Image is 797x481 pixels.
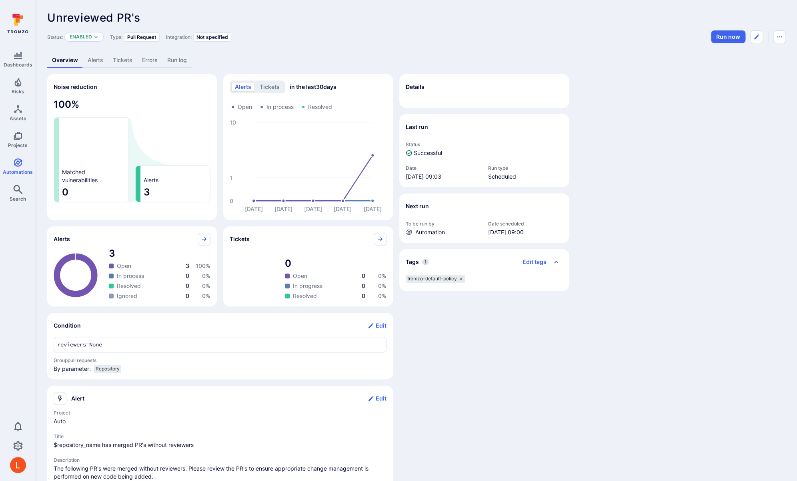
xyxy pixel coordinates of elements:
[711,30,745,43] button: Run automation
[378,282,386,289] span: 0 %
[488,228,563,236] span: [DATE] 09:00
[47,53,786,68] div: Automation tabs
[10,115,26,121] span: Assets
[70,34,92,40] button: Enabled
[406,83,425,91] h2: Details
[196,262,210,269] span: 100 %
[516,256,547,268] button: Edit tags
[378,272,386,279] span: 0 %
[773,30,786,43] button: Automation menu
[54,441,386,449] span: alert title
[54,322,81,330] h2: Condition
[202,282,210,289] span: 0 %
[83,53,108,68] a: Alerts
[4,62,32,68] span: Dashboards
[368,319,386,332] button: Edit
[47,11,140,24] span: Unreviewed PR's
[47,34,63,40] span: Status:
[202,292,210,299] span: 0 %
[162,53,192,68] a: Run log
[334,205,352,212] text: [DATE]
[47,226,217,306] div: Alerts pie widget
[71,394,84,403] h2: Alert
[399,249,569,275] div: Collapse tags
[406,165,480,171] span: Date
[54,83,97,90] span: Noise reduction
[238,103,252,111] span: Open
[117,272,144,280] span: In process
[57,340,383,349] textarea: Add condition
[144,186,207,199] span: 3
[108,53,137,68] a: Tickets
[54,357,386,363] span: Group pull requests
[266,103,294,111] span: In process
[202,272,210,279] span: 0 %
[362,292,365,299] span: 0
[196,34,228,40] span: Not specified
[364,205,382,212] text: [DATE]
[230,119,236,126] text: 10
[293,292,317,300] span: Resolved
[285,257,386,270] span: total
[47,313,393,379] section: Condition widget
[406,173,480,181] span: [DATE] 09:03
[406,141,563,147] span: Status
[223,226,393,306] div: Tickets pie widget
[399,193,569,243] section: Next run widget
[230,235,250,243] span: Tickets
[47,53,83,68] a: Overview
[186,282,189,289] span: 0
[137,53,162,68] a: Errors
[406,123,428,131] h2: Last run
[362,272,365,279] span: 0
[407,276,457,282] span: tromzo-default-policy
[293,272,307,280] span: Open
[62,168,98,184] span: Matched vulnerabilities
[308,103,332,111] span: Resolved
[117,262,131,270] span: Open
[230,175,232,181] text: 1
[231,82,255,92] button: alerts
[406,275,465,283] div: tromzo-default-policy
[399,74,569,108] section: Details widget
[109,247,210,260] span: total
[117,292,137,300] span: Ignored
[62,186,125,199] span: 0
[362,282,365,289] span: 0
[12,89,24,95] span: Risks
[750,30,763,43] button: Edit automation
[406,202,429,210] h2: Next run
[54,98,210,111] span: 100 %
[399,114,569,187] section: Last run widget
[186,292,189,299] span: 0
[110,34,122,40] span: Type:
[10,196,26,202] span: Search
[144,176,158,184] span: Alerts
[54,410,386,416] span: Project
[378,292,386,299] span: 0 %
[304,205,322,212] text: [DATE]
[415,228,445,236] span: Automation
[117,282,141,290] span: Resolved
[186,272,189,279] span: 0
[54,465,386,481] div: alert description
[54,417,386,425] span: alert project
[54,465,386,481] p: The following PR's were merged without reviewers. Please review the PR's to ensure appropriate ch...
[166,34,192,40] span: Integration:
[124,32,160,42] div: Pull Request
[256,82,283,92] button: tickets
[488,221,563,227] span: Date scheduled
[10,457,26,473] div: Lukas Šalkauskas
[293,282,322,290] span: In progress
[488,173,563,181] span: Scheduled
[96,366,120,372] span: Repository
[422,259,429,265] span: 1
[186,262,189,269] span: 3
[274,205,292,212] text: [DATE]
[54,235,70,243] span: Alerts
[290,83,336,91] span: in the last 30 days
[54,457,386,463] span: Description
[8,142,28,148] span: Projects
[406,221,480,227] span: To be run by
